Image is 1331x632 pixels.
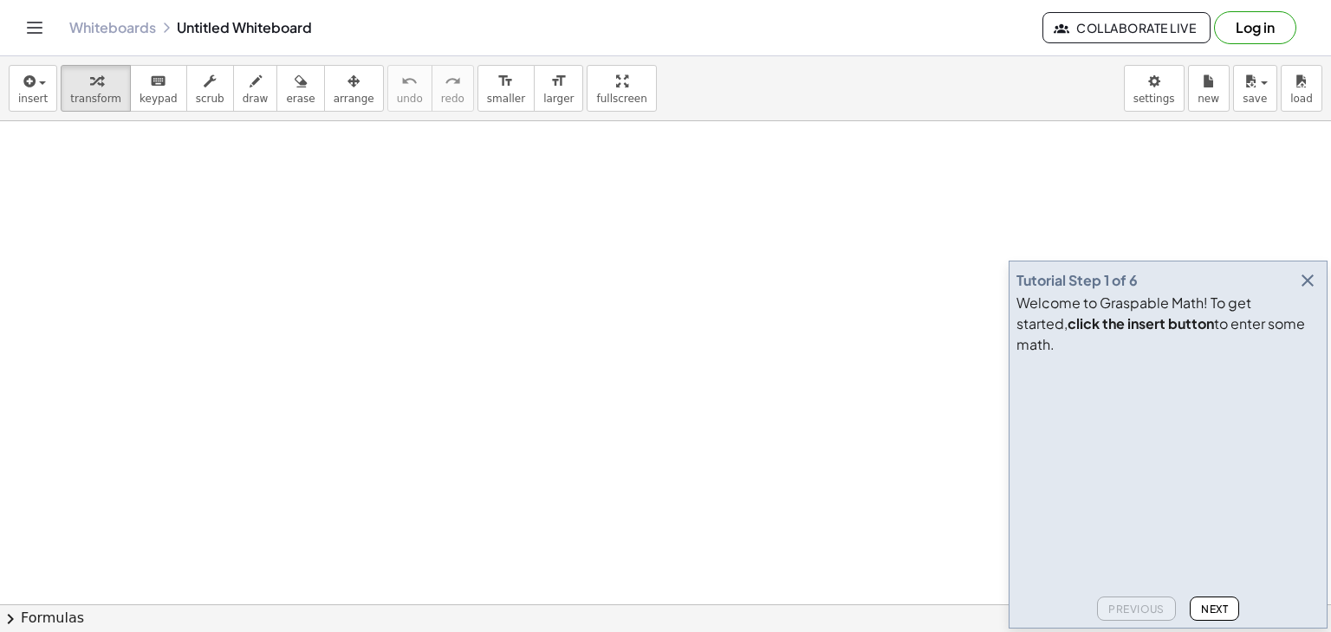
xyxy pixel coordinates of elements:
[1057,20,1196,35] span: Collaborate Live
[1124,65,1185,112] button: settings
[69,19,156,36] a: Whiteboards
[587,65,656,112] button: fullscreen
[1243,93,1267,105] span: save
[1016,270,1138,291] div: Tutorial Step 1 of 6
[243,93,269,105] span: draw
[441,93,464,105] span: redo
[276,65,324,112] button: erase
[140,93,178,105] span: keypad
[1190,597,1239,621] button: Next
[1281,65,1322,112] button: load
[497,71,514,92] i: format_size
[1233,65,1277,112] button: save
[477,65,535,112] button: format_sizesmaller
[286,93,315,105] span: erase
[387,65,432,112] button: undoundo
[432,65,474,112] button: redoredo
[233,65,278,112] button: draw
[9,65,57,112] button: insert
[1188,65,1230,112] button: new
[1016,293,1320,355] div: Welcome to Graspable Math! To get started, to enter some math.
[534,65,583,112] button: format_sizelarger
[550,71,567,92] i: format_size
[1198,93,1219,105] span: new
[397,93,423,105] span: undo
[150,71,166,92] i: keyboard
[487,93,525,105] span: smaller
[1068,314,1214,332] b: click the insert button
[61,65,131,112] button: transform
[18,93,48,105] span: insert
[70,93,121,105] span: transform
[596,93,646,105] span: fullscreen
[324,65,384,112] button: arrange
[334,93,374,105] span: arrange
[130,65,187,112] button: keyboardkeypad
[543,93,574,105] span: larger
[196,93,224,105] span: scrub
[1201,603,1228,616] span: Next
[21,14,49,42] button: Toggle navigation
[1214,11,1296,44] button: Log in
[401,71,418,92] i: undo
[445,71,461,92] i: redo
[1290,93,1313,105] span: load
[186,65,234,112] button: scrub
[1042,12,1211,43] button: Collaborate Live
[1133,93,1175,105] span: settings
